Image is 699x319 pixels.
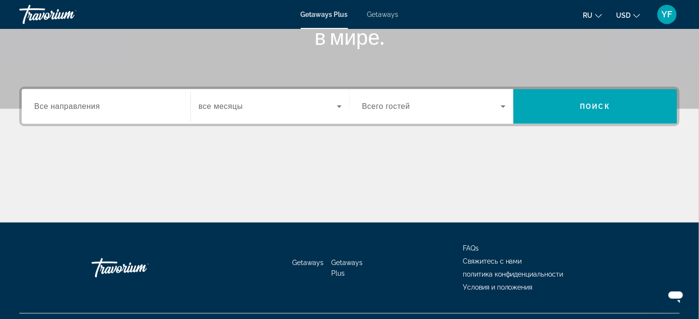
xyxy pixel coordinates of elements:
[513,89,677,124] button: Поиск
[199,102,243,110] span: все месяцы
[463,244,479,252] a: FAQs
[463,270,564,278] a: политика конфиденциальности
[655,4,680,25] button: User Menu
[332,259,363,277] a: Getaways Plus
[662,10,672,19] span: YF
[580,103,611,110] span: Поиск
[362,102,410,110] span: Всего гостей
[367,11,399,18] a: Getaways
[22,89,677,124] div: Search widget
[293,259,324,266] a: Getaways
[583,8,602,22] button: Change language
[583,12,593,19] span: ru
[617,8,640,22] button: Change currency
[463,257,522,265] a: Свяжитесь с нами
[617,12,631,19] span: USD
[463,283,533,291] a: Условия и положения
[34,102,100,110] span: Все направления
[92,253,188,282] a: Travorium
[301,11,348,18] a: Getaways Plus
[19,2,116,27] a: Travorium
[660,280,691,311] iframe: Button to launch messaging window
